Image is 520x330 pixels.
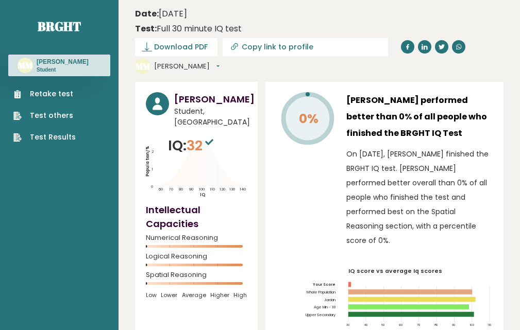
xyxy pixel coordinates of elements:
[146,273,247,277] span: Spatial Reasoning
[364,323,368,327] tspan: 40
[13,89,76,99] a: Retake test
[37,58,89,66] h3: [PERSON_NAME]
[174,106,255,128] span: Student, [GEOGRAPHIC_DATA]
[146,203,247,231] h4: Intellectual Capacities
[189,187,193,192] tspan: 90
[18,59,33,71] text: MM
[346,147,493,248] p: On [DATE], [PERSON_NAME] finished the BRGHT IQ test. [PERSON_NAME] performed better overall than ...
[435,323,439,327] tspan: 80
[152,149,154,154] tspan: 2
[136,60,150,72] text: MM
[152,167,153,171] tspan: 1
[210,187,215,192] tspan: 110
[38,18,81,34] a: Brght
[135,38,217,56] a: Download PDF
[161,291,177,299] span: Lower
[307,289,336,295] tspan: Whole Population
[13,110,76,121] a: Test others
[145,146,150,177] tspan: Population/%
[187,136,216,155] span: 32
[325,297,336,303] tspan: Jordan
[200,192,206,198] tspan: IQ
[151,184,153,189] tspan: 0
[13,132,76,143] a: Test Results
[452,323,456,327] tspan: 90
[159,187,163,192] tspan: 60
[154,61,220,72] button: [PERSON_NAME]
[199,187,205,192] tspan: 100
[135,23,157,34] b: Test:
[299,110,318,128] tspan: 0%
[179,187,183,192] tspan: 80
[210,291,229,299] span: Higher
[314,304,336,310] tspan: Age Min - 18
[168,135,216,156] p: IQ:
[146,236,247,240] span: Numerical Reasoning
[346,323,350,327] tspan: 30
[240,187,246,192] tspan: 140
[488,323,492,327] tspan: 110
[135,8,187,20] time: [DATE]
[229,187,235,192] tspan: 130
[233,291,247,299] span: High
[382,323,385,327] tspan: 50
[135,23,242,35] div: Full 30 minute IQ test
[182,291,206,299] span: Average
[146,254,247,258] span: Logical Reasoning
[306,312,336,318] tspan: Upper Secondary
[37,66,89,74] p: Student
[174,92,255,106] h3: [PERSON_NAME]
[169,187,173,192] tspan: 70
[135,8,159,20] b: Date:
[146,291,157,299] span: Low
[346,92,493,142] h3: [PERSON_NAME] performed better than 0% of all people who finished the BRGHT IQ Test
[349,267,443,275] tspan: IQ score vs average Iq scores
[417,323,421,327] tspan: 70
[399,323,404,327] tspan: 60
[220,187,225,192] tspan: 120
[470,323,475,327] tspan: 100
[154,42,208,53] span: Download PDF
[313,282,336,288] tspan: Your Score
